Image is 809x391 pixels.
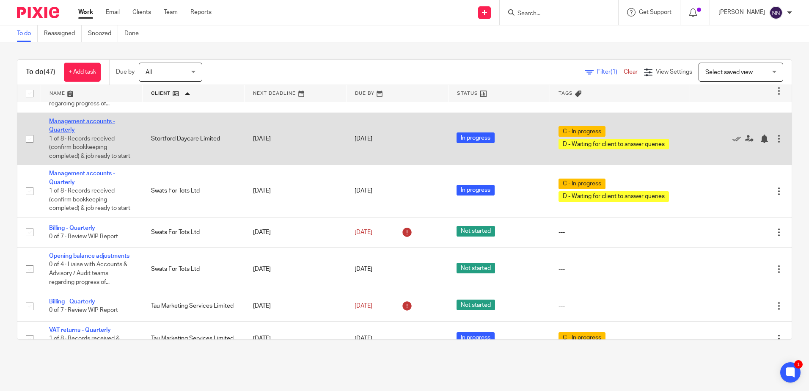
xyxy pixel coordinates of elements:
[705,69,753,75] span: Select saved view
[355,229,372,235] span: [DATE]
[559,332,605,343] span: C - In progress
[559,191,669,202] span: D - Waiting for client to answer queries
[132,8,151,17] a: Clients
[49,336,120,350] span: 1 of 8 · Records received & bookkeeping completed
[26,68,55,77] h1: To do
[143,113,245,165] td: Stortford Daycare Limited
[49,253,129,259] a: Opening balance adjustments
[49,84,127,107] span: 0 of 4 · Liaise with Accounts & Advisory / Audit teams regarding progress of...
[143,217,245,247] td: Swats For Tots Ltd
[245,217,347,247] td: [DATE]
[88,25,118,42] a: Snoozed
[355,188,372,194] span: [DATE]
[49,225,95,231] a: Billing - Quarterly
[457,132,495,143] span: In progress
[355,136,372,142] span: [DATE]
[190,8,212,17] a: Reports
[143,321,245,356] td: Tau Marketing Services Limited
[624,69,638,75] a: Clear
[64,63,101,82] a: + Add task
[124,25,145,42] a: Done
[44,25,82,42] a: Reassigned
[49,171,115,185] a: Management accounts - Quarterly
[143,165,245,217] td: Swats For Tots Ltd
[49,327,111,333] a: VAT returns - Quarterly
[639,9,671,15] span: Get Support
[597,69,624,75] span: Filter
[17,7,59,18] img: Pixie
[355,336,372,341] span: [DATE]
[611,69,617,75] span: (1)
[718,8,765,17] p: [PERSON_NAME]
[245,248,347,291] td: [DATE]
[559,126,605,137] span: C - In progress
[559,228,681,237] div: ---
[794,360,803,369] div: 1
[457,332,495,343] span: In progress
[49,136,130,159] span: 1 of 8 · Records received (confirm bookkeeping completed) & job ready to start
[106,8,120,17] a: Email
[559,179,605,189] span: C - In progress
[457,226,495,237] span: Not started
[245,113,347,165] td: [DATE]
[355,266,372,272] span: [DATE]
[116,68,135,76] p: Due by
[17,25,38,42] a: To do
[44,69,55,75] span: (47)
[245,165,347,217] td: [DATE]
[49,118,115,133] a: Management accounts - Quarterly
[49,234,118,240] span: 0 of 7 · Review WIP Report
[78,8,93,17] a: Work
[559,91,573,96] span: Tags
[559,302,681,310] div: ---
[656,69,692,75] span: View Settings
[732,135,745,143] a: Mark as done
[49,299,95,305] a: Billing - Quarterly
[769,6,783,19] img: svg%3E
[355,303,372,309] span: [DATE]
[49,262,127,285] span: 0 of 4 · Liaise with Accounts & Advisory / Audit teams regarding progress of...
[457,300,495,310] span: Not started
[245,321,347,356] td: [DATE]
[245,291,347,321] td: [DATE]
[164,8,178,17] a: Team
[517,10,593,18] input: Search
[143,291,245,321] td: Tau Marketing Services Limited
[457,185,495,195] span: In progress
[49,188,130,211] span: 1 of 8 · Records received (confirm bookkeeping completed) & job ready to start
[49,308,118,314] span: 0 of 7 · Review WIP Report
[559,265,681,273] div: ---
[143,248,245,291] td: Swats For Tots Ltd
[457,263,495,273] span: Not started
[559,139,669,149] span: D - Waiting for client to answer queries
[146,69,152,75] span: All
